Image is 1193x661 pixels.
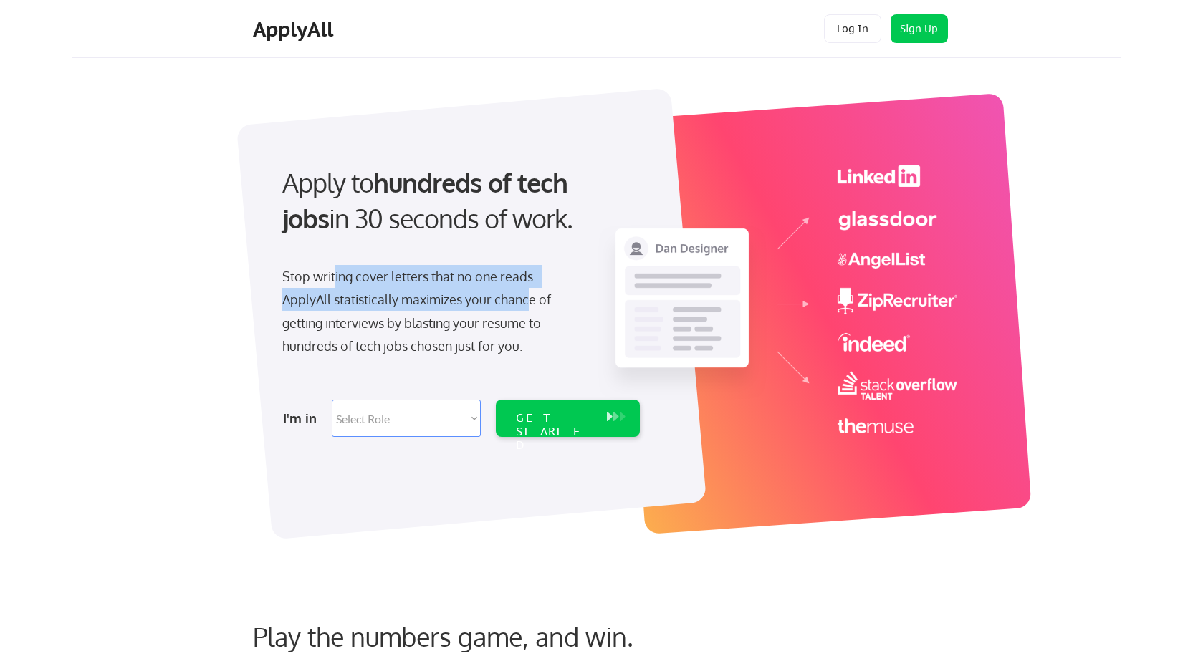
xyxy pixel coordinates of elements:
[891,14,948,43] button: Sign Up
[282,165,634,237] div: Apply to in 30 seconds of work.
[283,407,323,430] div: I'm in
[516,411,593,453] div: GET STARTED
[253,17,337,42] div: ApplyAll
[282,166,574,234] strong: hundreds of tech jobs
[253,621,697,652] div: Play the numbers game, and win.
[282,265,577,358] div: Stop writing cover letters that no one reads. ApplyAll statistically maximizes your chance of get...
[824,14,881,43] button: Log In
